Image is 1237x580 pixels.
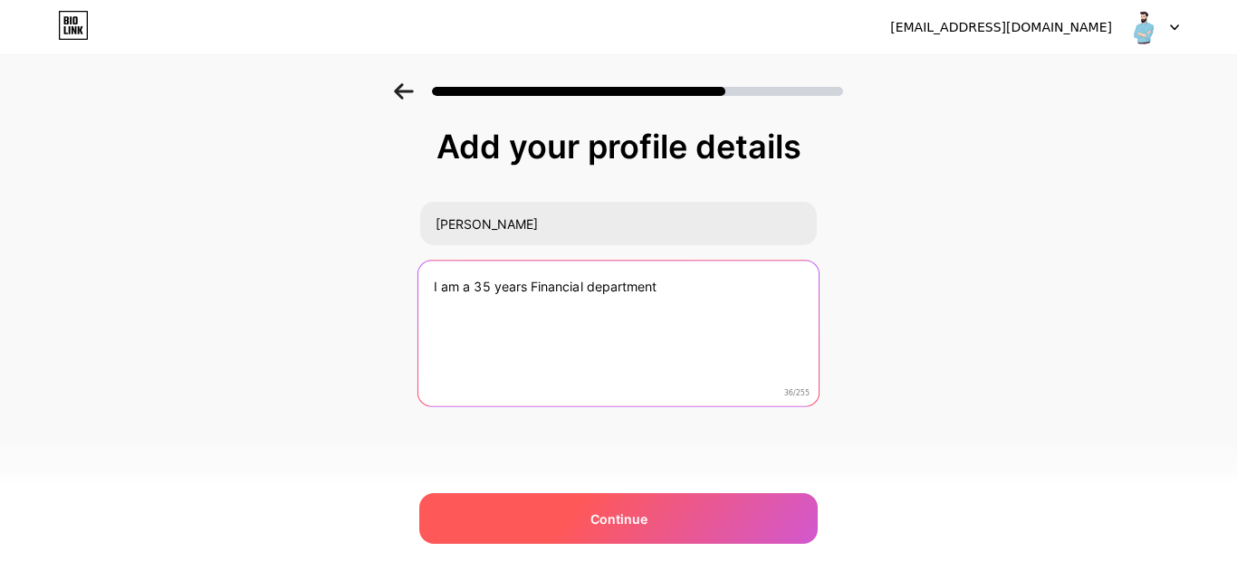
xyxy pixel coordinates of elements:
[784,388,810,399] span: 36/255
[420,202,817,245] input: Your name
[890,18,1112,37] div: [EMAIL_ADDRESS][DOMAIN_NAME]
[590,509,647,528] span: Continue
[1126,10,1160,44] img: Bhavya Koshti
[428,128,809,165] div: Add your profile details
